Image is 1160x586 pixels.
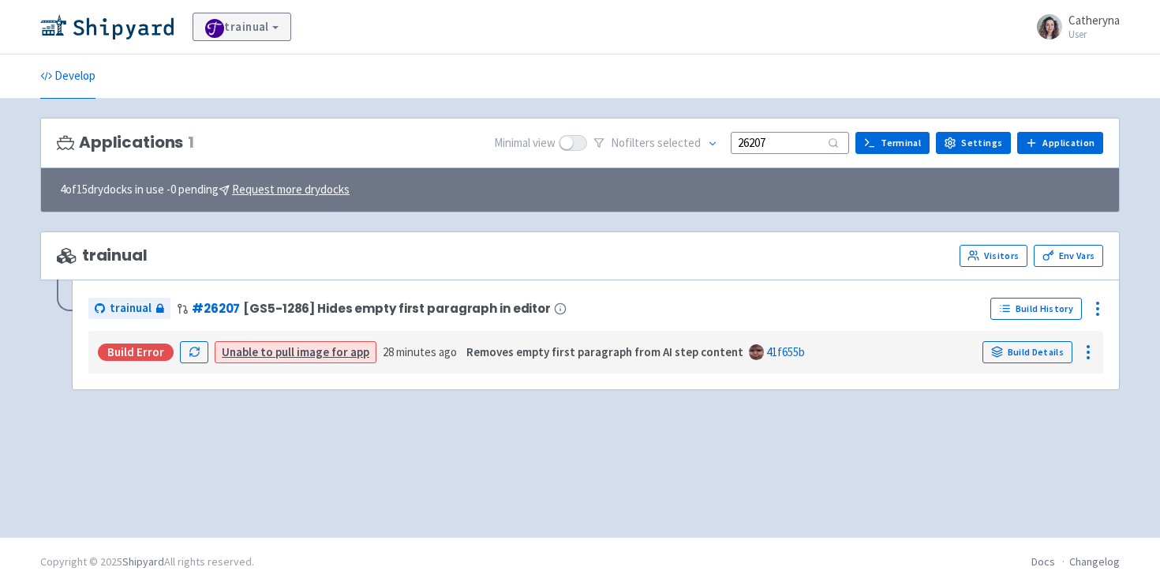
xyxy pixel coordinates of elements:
div: Copyright © 2025 All rights reserved. [40,554,254,570]
img: Shipyard logo [40,14,174,39]
span: trainual [110,299,152,317]
a: Unable to pull image for app [222,344,369,359]
a: Develop [40,54,95,99]
a: Env Vars [1034,245,1103,267]
a: Settings [936,132,1011,154]
a: Shipyard [122,554,164,569]
input: Search... [731,132,849,153]
span: No filter s [611,134,701,152]
span: Minimal view [494,134,556,152]
a: 41f655b [766,344,805,359]
span: 4 of 15 drydocks in use - 0 pending [60,181,350,199]
span: selected [657,135,701,150]
u: Request more drydocks [232,182,350,197]
a: Build Details [982,341,1072,363]
a: #26207 [192,300,240,317]
span: trainual [57,246,148,265]
h3: Applications [57,133,194,152]
a: Build History [990,298,1082,320]
a: Terminal [855,132,930,154]
strong: Removes empty first paragraph from AI step content [466,344,743,359]
a: Docs [1031,554,1055,569]
small: User [1068,29,1120,39]
a: Visitors [960,245,1027,267]
a: Catheryna User [1027,14,1120,39]
time: 28 minutes ago [383,344,457,359]
a: Changelog [1069,554,1120,569]
a: trainual [88,298,170,319]
a: trainual [193,13,291,41]
span: [GS5-1286] Hides empty first paragraph in editor [243,302,551,315]
div: Build Error [98,344,174,361]
span: 1 [188,133,194,152]
a: Application [1017,132,1103,154]
span: Catheryna [1068,13,1120,28]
